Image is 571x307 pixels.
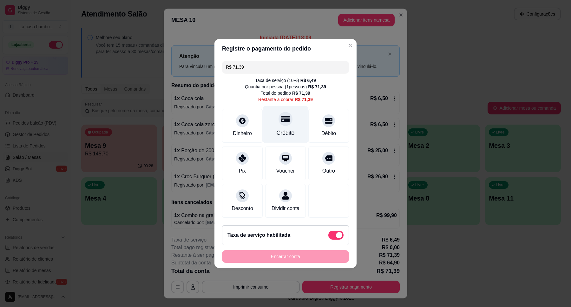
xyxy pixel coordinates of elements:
[255,77,316,84] div: Taxa de serviço ( 10 %)
[321,130,336,137] div: Débito
[258,96,313,103] div: Restante a cobrar
[214,39,357,58] header: Registre o pagamento do pedido
[272,205,299,212] div: Dividir conta
[292,90,310,96] div: R$ 71,39
[232,205,253,212] div: Desconto
[308,84,326,90] div: R$ 71,39
[322,167,335,175] div: Outro
[239,167,246,175] div: Pix
[300,77,316,84] div: R$ 6,49
[233,130,252,137] div: Dinheiro
[261,90,310,96] div: Total do pedido
[227,231,290,239] h2: Taxa de serviço habilitada
[245,84,326,90] div: Quantia por pessoa ( 1 pessoas)
[345,40,355,51] button: Close
[295,96,313,103] div: R$ 71,39
[277,129,295,137] div: Crédito
[276,167,295,175] div: Voucher
[226,61,345,73] input: Ex.: hambúrguer de cordeiro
